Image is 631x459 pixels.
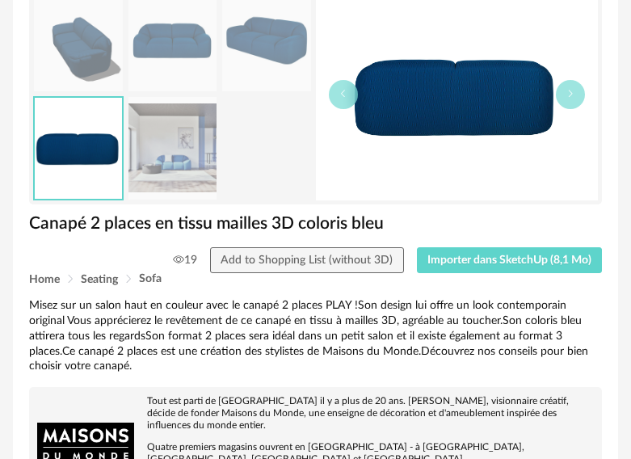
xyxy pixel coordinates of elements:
[417,247,603,273] button: Importer dans SketchUp (8,1 Mo)
[427,255,591,266] span: Importer dans SketchUp (8,1 Mo)
[81,274,118,285] span: Seating
[221,255,393,266] span: Add to Shopping List (without 3D)
[35,98,122,199] img: canape-2-places-en-tissu-mailles-3d-coloris-bleu-1000-12-26-241803_3.jpg
[210,247,404,273] button: Add to Shopping List (without 3D)
[128,97,217,200] img: canape-2-places-en-tissu-mailles-3d-coloris-bleu-1000-12-26-241803_6.jpg
[29,273,602,285] div: Breadcrumb
[139,273,162,284] span: Sofa
[173,253,197,267] span: 19
[29,213,602,234] h1: Canapé 2 places en tissu mailles 3D coloris bleu
[29,274,60,285] span: Home
[37,395,594,432] p: Tout est parti de [GEOGRAPHIC_DATA] il y a plus de 20 ans. [PERSON_NAME], visionnaire créatif, dé...
[29,298,602,374] div: Misez sur un salon haut en couleur avec le canapé 2 places PLAY !Son design lui offre un look con...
